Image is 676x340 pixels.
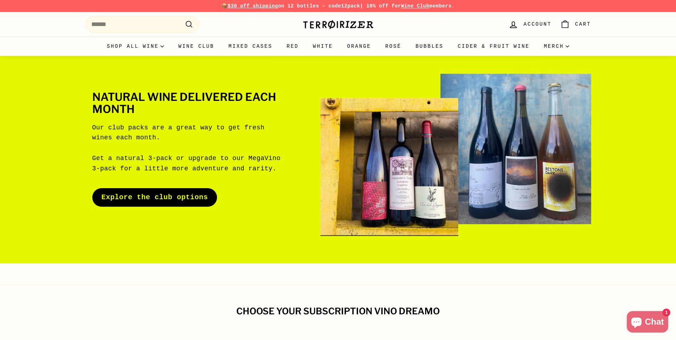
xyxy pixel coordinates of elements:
span: Cart [575,20,591,28]
span: $30 off shipping [228,3,278,9]
a: Cider & Fruit Wine [451,37,537,56]
div: Primary [71,37,605,56]
a: Wine Club [171,37,221,56]
h2: Choose your subscription vino dreamo [85,306,591,316]
a: Wine Club [401,3,429,9]
h2: Natural wine delivered each month [92,91,282,115]
a: Mixed Cases [221,37,279,56]
a: Rosé [378,37,408,56]
a: Red [279,37,306,56]
inbox-online-store-chat: Shopify online store chat [625,311,670,334]
a: Orange [340,37,378,56]
summary: Shop all wine [100,37,171,56]
summary: Merch [537,37,576,56]
p: Our club packs are a great way to get fresh wines each month. Get a natural 3-pack or upgrade to ... [92,123,282,174]
strong: 12pack [341,3,360,9]
p: 📦 on 12 bottles - code | 10% off for members. [85,2,591,10]
a: Bubbles [408,37,450,56]
a: White [306,37,340,56]
a: Account [504,14,556,35]
a: Cart [556,14,595,35]
span: Account [523,20,551,28]
a: Explore the club options [92,188,217,207]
